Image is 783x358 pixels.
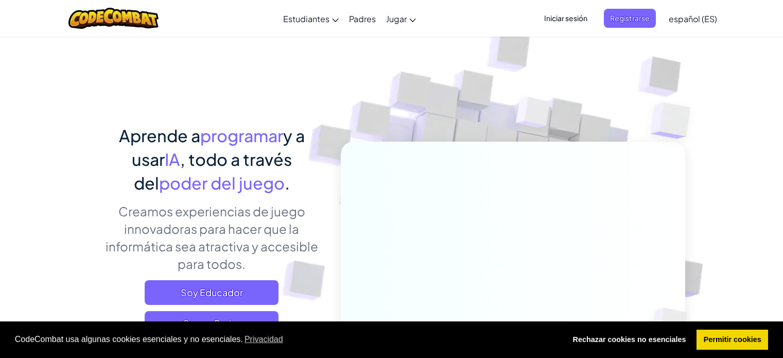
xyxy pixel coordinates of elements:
img: Overlap cubes [496,77,570,154]
a: Soy Educador [145,280,279,305]
span: programar [200,125,283,146]
button: Iniciar sesión [538,9,594,28]
a: deny cookies [566,330,693,350]
img: Overlap cubes [630,77,719,164]
a: learn more about cookies [243,332,285,347]
a: Soy un Padre [145,311,279,336]
span: Jugar [386,13,407,24]
a: Padres [344,5,381,32]
span: , todo a través del [134,149,292,193]
span: IA [165,149,180,169]
span: español (ES) [669,13,717,24]
span: Aprende a [119,125,200,146]
a: Jugar [381,5,421,32]
a: allow cookies [697,330,768,350]
span: . [285,173,290,193]
span: Estudiantes [283,13,329,24]
img: CodeCombat logo [68,8,159,29]
p: Creamos experiencias de juego innovadoras para hacer que la informática sea atractiva y accesible... [98,202,325,272]
a: español (ES) [664,5,722,32]
a: Estudiantes [278,5,344,32]
span: poder del juego [159,173,285,193]
span: CodeCombat usa algunas cookies esenciales y no esenciales. [15,332,558,347]
button: Registrarse [604,9,656,28]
